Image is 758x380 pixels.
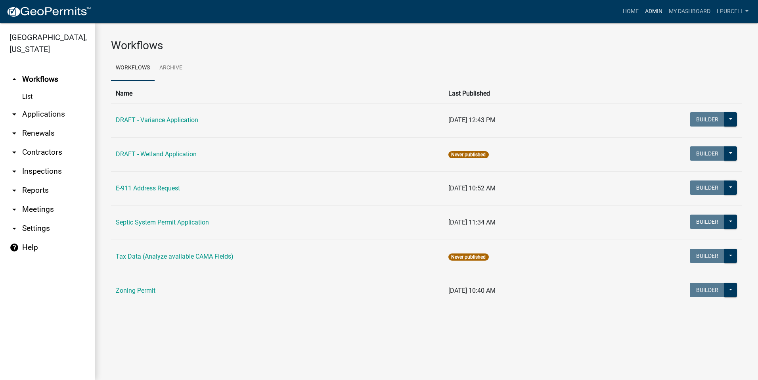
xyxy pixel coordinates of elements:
[690,249,725,263] button: Builder
[10,129,19,138] i: arrow_drop_down
[448,184,496,192] span: [DATE] 10:52 AM
[448,253,488,261] span: Never published
[10,167,19,176] i: arrow_drop_down
[10,243,19,252] i: help
[116,150,197,158] a: DRAFT - Wetland Application
[111,39,742,52] h3: Workflows
[116,219,209,226] a: Septic System Permit Application
[448,151,488,158] span: Never published
[10,148,19,157] i: arrow_drop_down
[448,116,496,124] span: [DATE] 12:43 PM
[690,180,725,195] button: Builder
[10,75,19,84] i: arrow_drop_up
[116,116,198,124] a: DRAFT - Variance Application
[10,205,19,214] i: arrow_drop_down
[116,253,234,260] a: Tax Data (Analyze available CAMA Fields)
[620,4,642,19] a: Home
[690,112,725,127] button: Builder
[448,219,496,226] span: [DATE] 11:34 AM
[10,186,19,195] i: arrow_drop_down
[116,184,180,192] a: E-911 Address Request
[448,287,496,294] span: [DATE] 10:40 AM
[690,215,725,229] button: Builder
[10,109,19,119] i: arrow_drop_down
[714,4,752,19] a: lpurcell
[10,224,19,233] i: arrow_drop_down
[444,84,592,103] th: Last Published
[666,4,714,19] a: My Dashboard
[690,146,725,161] button: Builder
[116,287,155,294] a: Zoning Permit
[111,84,444,103] th: Name
[111,56,155,81] a: Workflows
[155,56,187,81] a: Archive
[642,4,666,19] a: Admin
[690,283,725,297] button: Builder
